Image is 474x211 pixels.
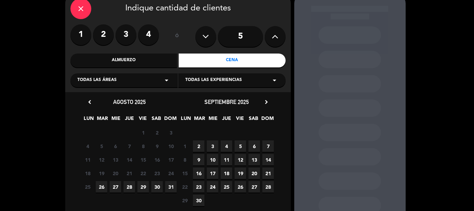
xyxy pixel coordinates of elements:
div: ó [166,24,188,49]
span: 14 [262,154,274,165]
span: 26 [235,181,246,193]
span: VIE [137,114,149,126]
span: DOM [261,114,273,126]
span: 10 [165,140,177,152]
span: MAR [194,114,205,126]
span: 16 [193,168,204,179]
span: 28 [124,181,135,193]
span: 11 [221,154,232,165]
span: 15 [137,154,149,165]
span: 28 [262,181,274,193]
span: 17 [165,154,177,165]
div: Almuerzo [70,54,177,67]
span: MAR [96,114,108,126]
i: chevron_left [86,98,93,106]
i: arrow_drop_down [162,76,171,84]
label: 2 [93,24,114,45]
span: 12 [235,154,246,165]
span: 6 [248,140,260,152]
span: 11 [82,154,93,165]
span: 9 [193,154,204,165]
label: 4 [138,24,159,45]
span: 29 [137,181,149,193]
span: 3 [207,140,218,152]
span: 23 [151,168,163,179]
label: 1 [70,24,91,45]
span: 24 [207,181,218,193]
span: agosto 2025 [113,98,146,105]
span: 17 [207,168,218,179]
span: 5 [96,140,107,152]
span: 4 [221,140,232,152]
span: 14 [124,154,135,165]
span: 2 [193,140,204,152]
span: 6 [110,140,121,152]
span: 19 [235,168,246,179]
span: MIE [110,114,121,126]
span: 21 [124,168,135,179]
span: LUN [180,114,192,126]
span: VIE [234,114,246,126]
span: 13 [248,154,260,165]
span: 1 [179,140,191,152]
i: chevron_right [263,98,270,106]
i: arrow_drop_down [270,76,279,84]
span: 27 [248,181,260,193]
span: 3 [165,127,177,138]
span: 27 [110,181,121,193]
span: 20 [110,168,121,179]
span: 25 [221,181,232,193]
span: MIE [207,114,219,126]
span: JUE [221,114,232,126]
span: 23 [193,181,204,193]
span: DOM [164,114,176,126]
span: LUN [83,114,94,126]
span: 5 [235,140,246,152]
span: 12 [96,154,107,165]
span: Todas las experiencias [185,77,242,84]
span: 7 [262,140,274,152]
span: 24 [165,168,177,179]
span: 7 [124,140,135,152]
span: JUE [124,114,135,126]
span: 22 [137,168,149,179]
i: close [77,5,85,13]
span: 22 [179,181,191,193]
span: 31 [165,181,177,193]
span: 10 [207,154,218,165]
span: 8 [137,140,149,152]
span: Todas las áreas [77,77,117,84]
span: 30 [151,181,163,193]
span: 29 [179,195,191,206]
span: septiembre 2025 [204,98,249,105]
span: 25 [82,181,93,193]
span: 21 [262,168,274,179]
span: 2 [151,127,163,138]
span: SAB [248,114,259,126]
label: 3 [116,24,136,45]
span: 18 [221,168,232,179]
span: 9 [151,140,163,152]
span: 19 [96,168,107,179]
span: 8 [179,154,191,165]
div: Cena [179,54,286,67]
span: 16 [151,154,163,165]
span: SAB [151,114,162,126]
span: 4 [82,140,93,152]
span: 18 [82,168,93,179]
span: 15 [179,168,191,179]
span: 30 [193,195,204,206]
span: 26 [96,181,107,193]
span: 13 [110,154,121,165]
span: 1 [137,127,149,138]
span: 20 [248,168,260,179]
